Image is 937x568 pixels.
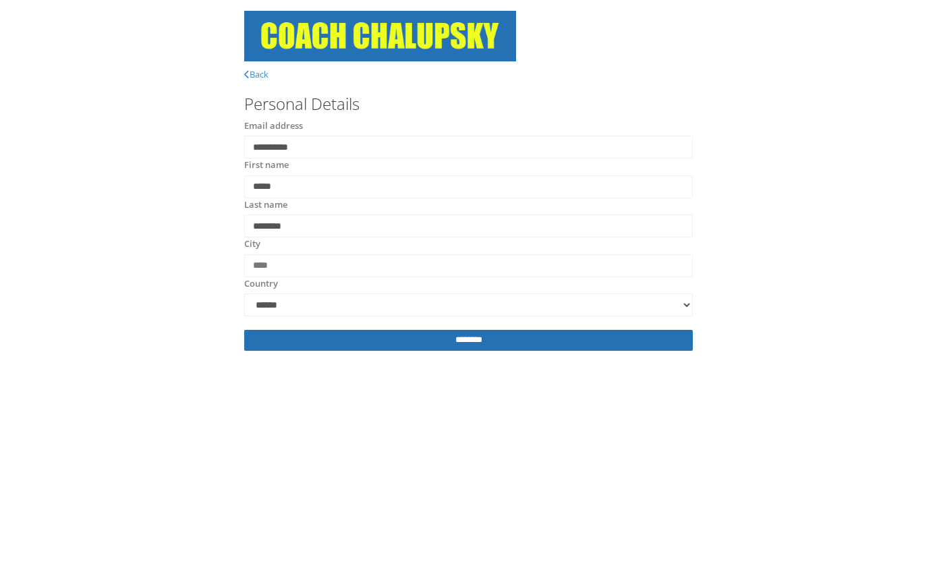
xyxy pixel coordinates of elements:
label: Email address [244,119,303,133]
label: Country [244,277,278,291]
label: City [244,237,260,251]
a: Back [244,68,268,80]
img: CapsNeloBlueAndYellow.png [244,11,515,61]
label: First name [244,159,289,172]
label: Last name [244,198,287,212]
h3: Personal Details [244,95,693,113]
